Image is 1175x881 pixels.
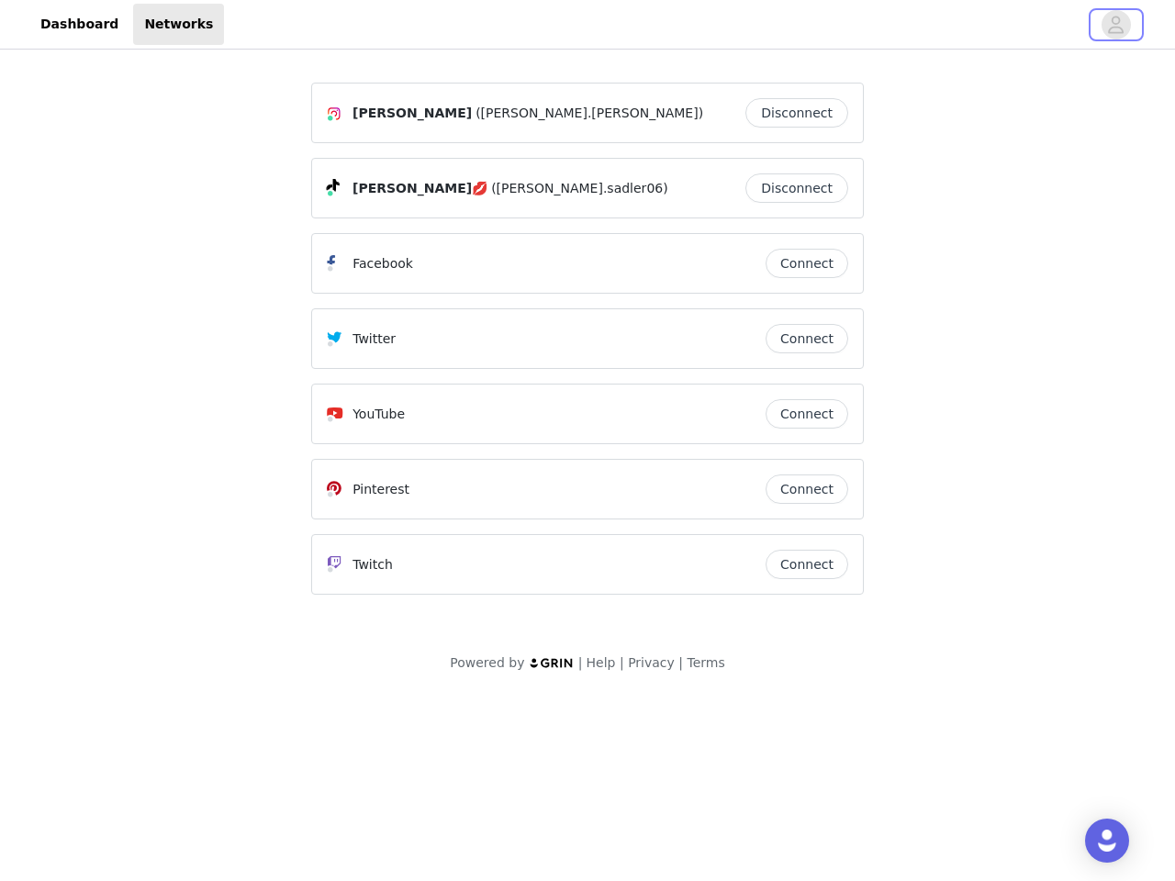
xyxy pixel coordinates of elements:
span: ([PERSON_NAME].[PERSON_NAME]) [476,104,703,123]
img: Instagram Icon [327,106,341,121]
div: avatar [1107,10,1125,39]
span: Powered by [450,655,524,670]
span: | [678,655,683,670]
a: Dashboard [29,4,129,45]
a: Networks [133,4,224,45]
div: Open Intercom Messenger [1085,819,1129,863]
button: Connect [766,249,848,278]
p: Twitter [352,329,396,349]
button: Connect [766,474,848,504]
button: Connect [766,324,848,353]
button: Disconnect [745,173,848,203]
span: | [620,655,624,670]
a: Privacy [628,655,675,670]
p: Pinterest [352,480,409,499]
button: Connect [766,550,848,579]
span: [PERSON_NAME]💋 [352,179,487,198]
span: [PERSON_NAME] [352,104,472,123]
button: Disconnect [745,98,848,128]
a: Help [587,655,616,670]
p: YouTube [352,405,405,424]
span: | [578,655,583,670]
button: Connect [766,399,848,429]
img: logo [529,657,575,669]
p: Twitch [352,555,393,574]
a: Terms [687,655,724,670]
span: ([PERSON_NAME].sadler06) [491,179,668,198]
p: Facebook [352,254,413,273]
